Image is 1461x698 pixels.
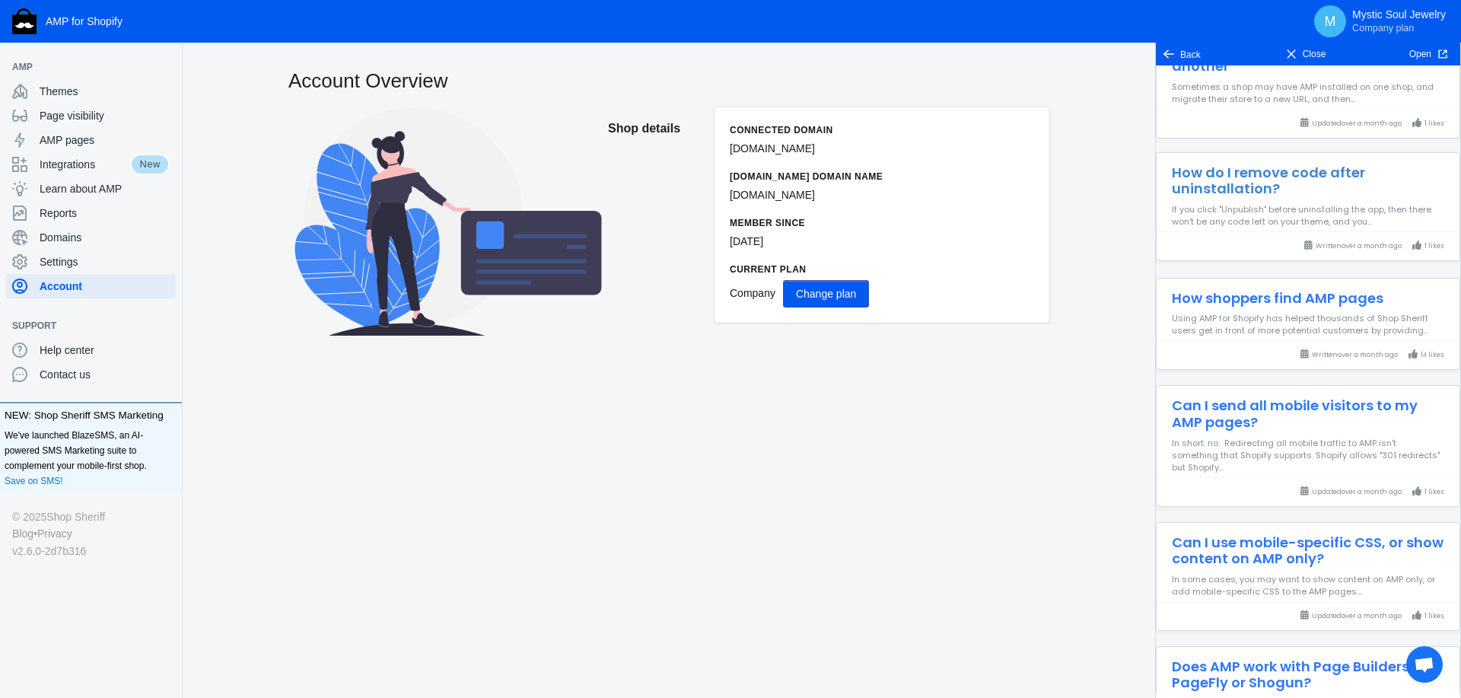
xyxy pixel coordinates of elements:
[256,52,288,64] small: 1 likes
[1,213,304,241] h3: How shoppers find AMP pages
[40,343,170,358] span: Help center
[1,320,304,436] a: Can I send all mobile visitors to my AMP pages? In short: no. Redirecting all mobile traffic to A...
[1,371,304,408] p: In short: no. Redirecting all mobile traffic to AMP isn't something that Shopify supports. Shopif...
[730,287,775,299] span: Company
[40,254,170,269] span: Settings
[1,582,304,697] a: Does AMP work with Page Builders like PageFly or Shogun? Are Page Builders compatible with AMP? U...
[730,169,1034,184] h6: [DOMAIN_NAME] domain name
[730,123,1034,138] h6: Connected domain
[730,215,1034,231] h6: Member since
[256,420,288,432] small: 1 likes
[182,285,242,294] time: over a month ago
[12,318,154,333] span: Support
[1409,46,1431,62] span: Open
[6,152,176,177] a: IntegrationsNew
[40,367,170,382] span: Contact us
[1,457,304,502] h3: Can I use mobile-specific CSS, or show content on AMP only?
[730,262,1034,277] h6: Current Plan
[145,283,242,295] small: Written
[154,323,179,329] button: Add a sales channel
[6,250,176,274] a: Settings
[154,64,179,70] button: Add a sales channel
[12,59,154,75] span: AMP
[1,138,304,162] p: If you click "Unpublish" before uninstalling the app, then there won't be any code left on your t...
[1,582,304,626] h3: Does AMP work with Page Builders like PageFly or Shogun?
[186,546,246,555] time: over a month ago
[40,132,170,148] span: AMP pages
[6,79,176,104] a: Themes
[12,8,37,34] img: Shop Sheriff Logo
[6,104,176,128] a: Page visibility
[1352,8,1446,34] p: Mystic Soul Jewelry
[145,544,246,556] small: Updated
[6,128,176,152] a: AMP pages
[148,174,246,186] small: Written
[186,53,246,62] time: over a month ago
[40,157,130,172] span: Integrations
[730,141,1034,157] p: [DOMAIN_NAME]
[1,88,304,132] h3: How do I remove code after uninstallation?
[730,234,1034,250] p: [DATE]
[1,15,304,40] p: Sometimes a shop may have AMP installed on one shop, and migrate their store to a new URL, and th...
[145,420,246,432] small: Updated
[40,108,170,123] span: Page visibility
[1180,47,1201,62] span: Back
[40,206,170,221] span: Reports
[1,320,304,365] h3: Can I send all mobile visitors to my AMP pages?
[1,88,304,191] a: How do I remove code after uninstallation? If you click "Unpublish" before uninstalling the app, ...
[1323,14,1338,29] span: M
[6,362,176,387] a: Contact us
[253,283,288,295] small: 14 likes
[1259,46,1352,62] span: Close
[40,84,170,99] span: Themes
[130,154,170,175] span: New
[40,230,170,245] span: Domains
[145,52,246,64] small: Updated
[46,15,123,27] span: AMP for Shopify
[256,544,288,556] small: 1 likes
[730,187,1034,203] p: [DOMAIN_NAME]
[608,107,699,150] h2: Shop details
[1,213,304,301] a: How shoppers find AMP pages Using AMP for Shopify has helped thousands of Shop Sheriff users get ...
[1397,637,1443,683] div: Open chat
[6,225,176,250] a: Domains
[186,176,246,185] time: over a month ago
[40,279,170,294] span: Account
[6,274,176,298] a: Account
[1,457,304,561] a: Can I use mobile-specific CSS, or show content on AMP only? In some cases, you may want to show c...
[186,422,246,431] time: over a month ago
[288,67,1049,94] h2: Account Overview
[1,247,304,271] p: Using AMP for Shopify has helped thousands of Shop Sheriff users get in front of more potential c...
[40,181,170,196] span: Learn about AMP
[796,288,856,300] span: Change plan
[6,201,176,225] a: Reports
[1352,22,1414,34] span: Company plan
[1,508,304,532] p: In some cases, you may want to show content on AMP only, or add mobile-specific CSS to the AMP pa...
[6,177,176,201] a: Learn about AMP
[256,174,288,186] small: 1 likes
[783,280,869,308] button: Change plan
